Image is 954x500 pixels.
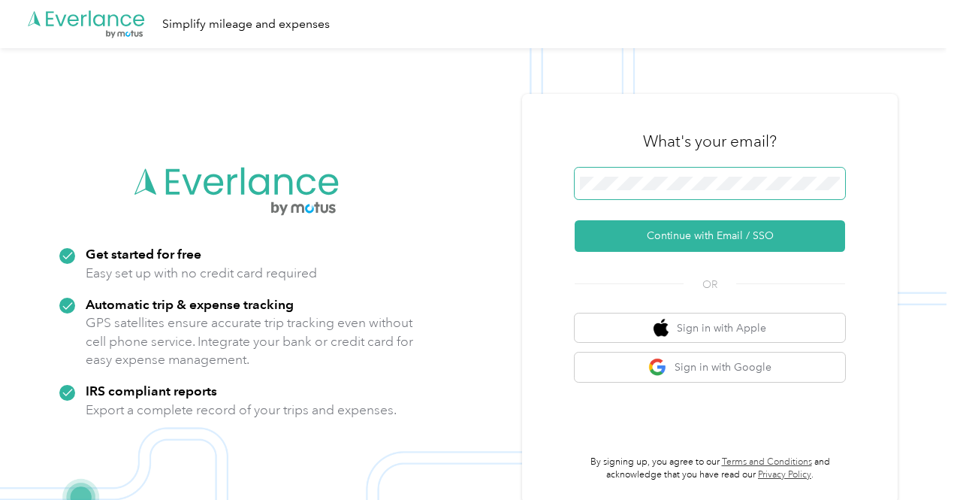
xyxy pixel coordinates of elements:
[575,220,845,252] button: Continue with Email / SSO
[758,469,811,480] a: Privacy Policy
[684,277,736,292] span: OR
[86,296,294,312] strong: Automatic trip & expense tracking
[722,456,812,468] a: Terms and Conditions
[162,15,330,34] div: Simplify mileage and expenses
[86,314,414,369] p: GPS satellites ensure accurate trip tracking even without cell phone service. Integrate your bank...
[86,264,317,283] p: Easy set up with no credit card required
[575,456,845,482] p: By signing up, you agree to our and acknowledge that you have read our .
[575,314,845,343] button: apple logoSign in with Apple
[86,383,217,398] strong: IRS compliant reports
[86,401,397,420] p: Export a complete record of your trips and expenses.
[643,131,777,152] h3: What's your email?
[648,358,667,377] img: google logo
[654,319,669,338] img: apple logo
[575,353,845,382] button: google logoSign in with Google
[86,246,201,262] strong: Get started for free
